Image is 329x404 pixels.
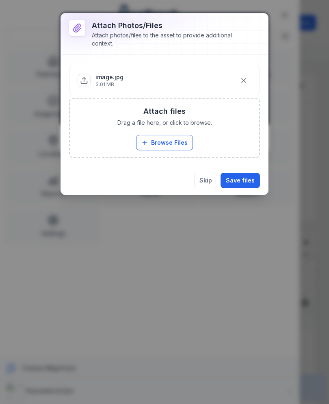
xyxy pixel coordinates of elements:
[95,73,123,81] p: image.jpg
[95,81,123,88] p: 3.01 MB
[136,135,193,150] button: Browse Files
[92,31,247,48] div: Attach photos/files to the asset to provide additional context.
[117,119,212,127] span: Drag a file here, or click to browse.
[194,173,217,188] button: Skip
[143,106,186,117] h3: Attach files
[92,20,247,31] h3: Attach photos/files
[221,173,260,188] button: Save files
